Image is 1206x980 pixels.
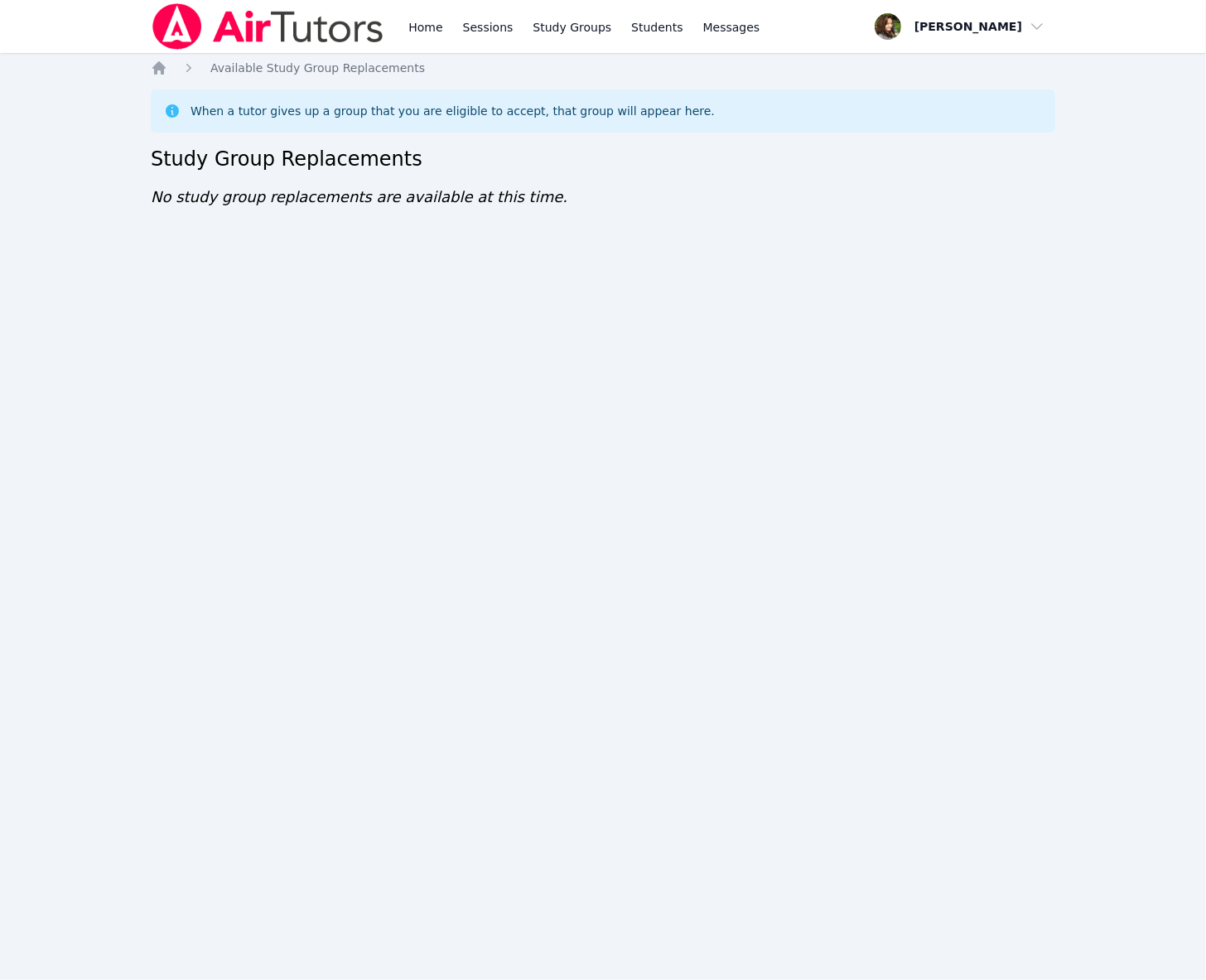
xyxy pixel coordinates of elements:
nav: Breadcrumb [151,60,1055,76]
a: Available Study Group Replacements [210,60,425,76]
span: Messages [703,19,760,36]
h2: Study Group Replacements [151,146,1055,172]
span: No study group replacements are available at this time. [151,188,567,205]
span: Available Study Group Replacements [210,61,425,75]
div: When a tutor gives up a group that you are eligible to accept, that group will appear here. [191,103,715,119]
img: Air Tutors [151,3,385,50]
